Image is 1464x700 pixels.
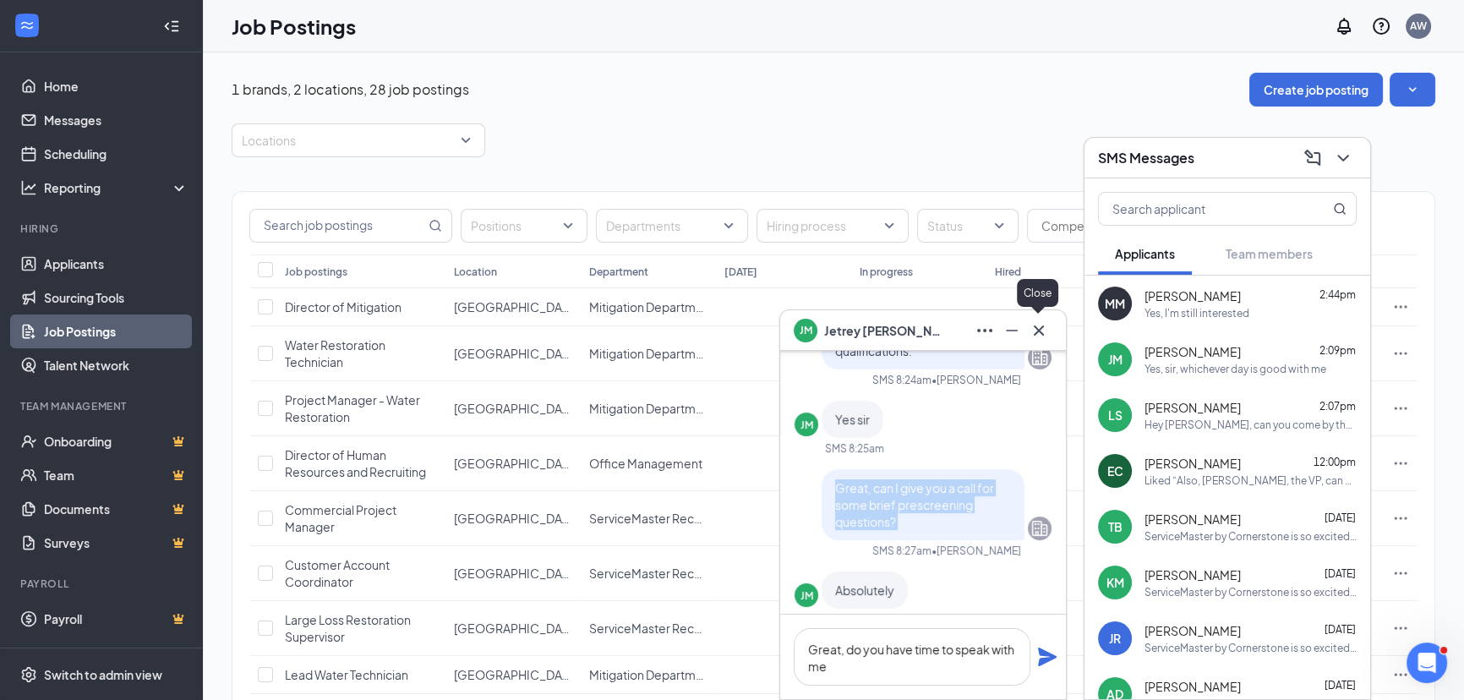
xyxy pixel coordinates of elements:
[800,588,813,603] div: JM
[1392,510,1409,527] svg: Ellipses
[589,456,702,471] span: Office Management
[581,326,716,381] td: Mitigation Department
[1106,574,1124,591] div: KM
[1319,344,1356,357] span: 2:09pm
[824,321,942,340] span: Jetrey [PERSON_NAME]
[589,401,714,416] span: Mitigation Department
[44,247,188,281] a: Applicants
[581,491,716,546] td: ServiceMaster Recovery Management
[1333,148,1353,168] svg: ChevronDown
[1105,295,1125,312] div: MM
[20,221,185,236] div: Hiring
[1303,148,1323,168] svg: ComposeMessage
[44,492,188,526] a: DocumentsCrown
[1404,81,1421,98] svg: SmallChevronDown
[835,480,994,529] span: Great, can I give you a call for some brief prescreening questions?
[1330,145,1357,172] button: ChevronDown
[1390,73,1435,107] button: SmallChevronDown
[445,436,581,491] td: Cordova, TN
[1030,518,1050,539] svg: Company
[285,502,396,534] span: Commercial Project Manager
[285,265,347,279] div: Job postings
[1334,16,1354,36] svg: Notifications
[19,17,36,34] svg: WorkstreamLogo
[1314,456,1356,468] span: 12:00pm
[825,441,884,456] div: SMS 8:25am
[589,621,803,636] span: ServiceMaster Recovery Management
[20,577,185,591] div: Payroll
[1025,317,1052,344] button: Cross
[454,299,706,314] span: [GEOGRAPHIC_DATA], [GEOGRAPHIC_DATA]
[285,612,411,644] span: Large Loss Restoration Supervisor
[1392,666,1409,683] svg: Ellipses
[285,557,390,589] span: Customer Account Coordinator
[44,424,188,458] a: OnboardingCrown
[1407,643,1447,683] iframe: Intercom live chat
[581,436,716,491] td: Office Management
[1325,511,1356,524] span: [DATE]
[1249,73,1383,107] button: Create job posting
[44,666,162,683] div: Switch to admin view
[1099,193,1299,225] input: Search applicant
[1029,320,1049,341] svg: Cross
[1144,362,1326,376] div: Yes, sir, whichever day is good with me
[800,418,813,432] div: JM
[454,265,497,279] div: Location
[1098,149,1194,167] h3: SMS Messages
[1392,455,1409,472] svg: Ellipses
[1325,623,1356,636] span: [DATE]
[1144,473,1357,488] div: Liked “Also, [PERSON_NAME], the VP, can meet [DATE] morning at 8:15am. I'll send you the invite n...
[445,326,581,381] td: Cordova, TN
[445,546,581,601] td: Cordova, TN
[285,447,426,479] span: Director of Human Resources and Recruiting
[851,254,986,288] th: In progress
[1325,567,1356,580] span: [DATE]
[1144,511,1241,528] span: [PERSON_NAME]
[1144,306,1249,320] div: Yes, I'm still interested
[285,337,385,369] span: Water Restoration Technician
[1144,566,1241,583] span: [PERSON_NAME]
[589,667,714,682] span: Mitigation Department
[454,456,706,471] span: [GEOGRAPHIC_DATA], [GEOGRAPHIC_DATA]
[1109,630,1121,647] div: JR
[589,299,714,314] span: Mitigation Department
[44,179,189,196] div: Reporting
[716,254,851,288] th: [DATE]
[285,392,420,424] span: Project Manager - Water Restoration
[1371,16,1391,36] svg: QuestionInfo
[454,346,706,361] span: [GEOGRAPHIC_DATA], [GEOGRAPHIC_DATA]
[971,317,998,344] button: Ellipses
[1115,246,1175,261] span: Applicants
[872,544,931,558] div: SMS 8:27am
[454,621,706,636] span: [GEOGRAPHIC_DATA], [GEOGRAPHIC_DATA]
[931,373,1021,387] span: • [PERSON_NAME]
[1108,351,1123,368] div: JM
[1144,418,1357,432] div: Hey [PERSON_NAME], can you come by the office and meet with us [DATE] or [DATE]? If so, what time...
[581,601,716,656] td: ServiceMaster Recovery Management
[285,667,408,682] span: Lead Water Technician
[232,12,356,41] h1: Job Postings
[1226,246,1313,261] span: Team members
[589,265,648,279] div: Department
[1392,565,1409,582] svg: Ellipses
[1144,585,1357,599] div: ServiceMaster by Cornerstone is so excited for you to join our team! Do you know anyone else who ...
[1392,345,1409,362] svg: Ellipses
[794,628,1030,686] textarea: Great, do you have time to speak with me
[1041,216,1195,235] input: Compensation info
[44,314,188,348] a: Job Postings
[44,69,188,103] a: Home
[1144,622,1241,639] span: [PERSON_NAME]
[285,299,402,314] span: Director of Mitigation
[1392,298,1409,315] svg: Ellipses
[581,546,716,601] td: ServiceMaster Recovery Management
[986,254,1122,288] th: Hired
[454,511,706,526] span: [GEOGRAPHIC_DATA], [GEOGRAPHIC_DATA]
[998,317,1025,344] button: Minimize
[232,80,469,99] p: 1 brands, 2 locations, 28 job postings
[44,602,188,636] a: PayrollCrown
[20,399,185,413] div: Team Management
[1144,678,1241,695] span: [PERSON_NAME]
[445,288,581,326] td: Cordova, TN
[825,612,884,626] div: SMS 8:44am
[44,103,188,137] a: Messages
